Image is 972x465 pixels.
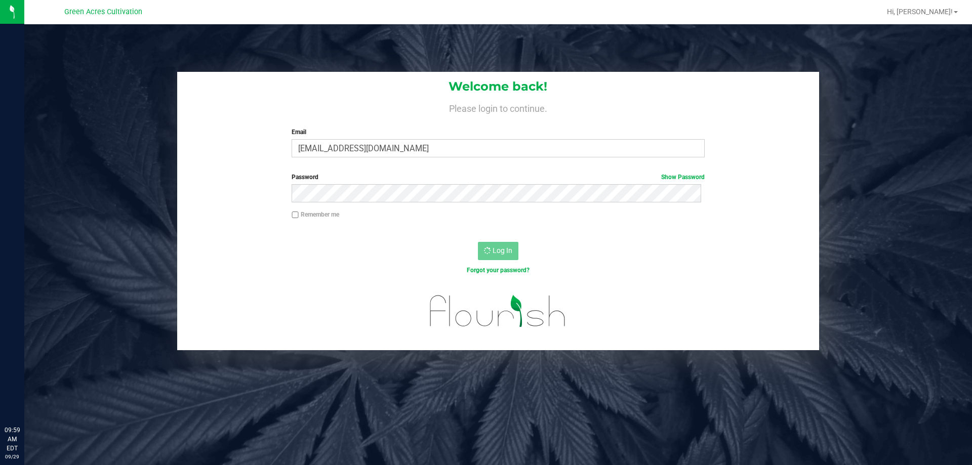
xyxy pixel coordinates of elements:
[661,174,705,181] a: Show Password
[64,8,142,16] span: Green Acres Cultivation
[292,212,299,219] input: Remember me
[292,174,318,181] span: Password
[177,101,819,113] h4: Please login to continue.
[493,246,512,255] span: Log In
[887,8,953,16] span: Hi, [PERSON_NAME]!
[5,453,20,460] p: 09/29
[418,285,578,337] img: flourish_logo.svg
[478,242,518,260] button: Log In
[467,267,530,274] a: Forgot your password?
[292,210,339,219] label: Remember me
[5,426,20,453] p: 09:59 AM EDT
[177,80,819,93] h1: Welcome back!
[292,128,704,137] label: Email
